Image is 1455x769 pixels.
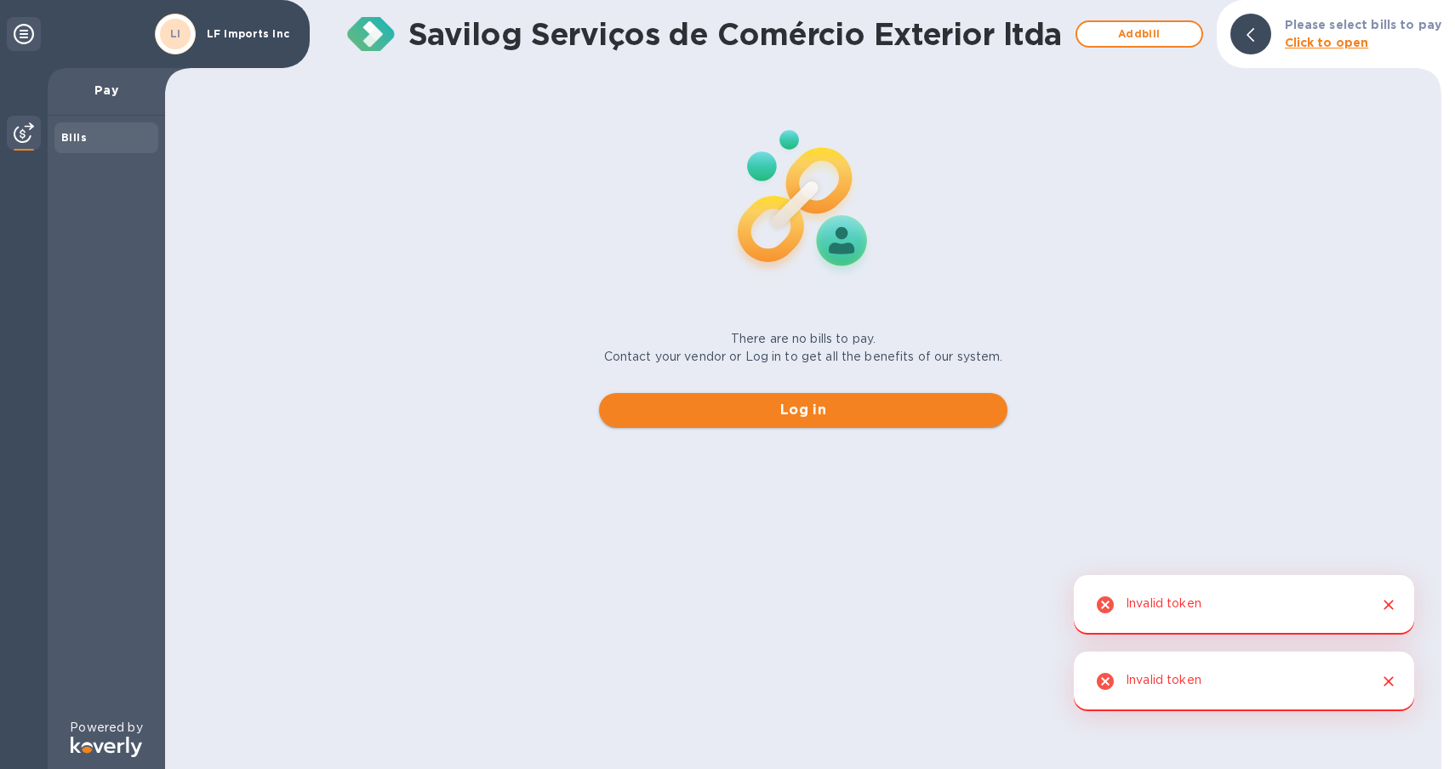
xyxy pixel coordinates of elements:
[61,82,151,99] p: Pay
[61,131,87,144] b: Bills
[1378,670,1400,692] button: Close
[1126,665,1201,698] div: Invalid token
[1076,20,1203,48] button: Addbill
[1285,18,1441,31] b: Please select bills to pay
[70,719,142,737] p: Powered by
[613,400,994,420] span: Log in
[604,330,1003,366] p: There are no bills to pay. Contact your vendor or Log in to get all the benefits of our system.
[71,737,142,757] img: Logo
[207,28,292,40] p: LF Imports Inc
[1126,589,1201,621] div: Invalid token
[599,393,1007,427] button: Log in
[1091,24,1188,44] span: Add bill
[1378,594,1400,616] button: Close
[408,16,1067,52] h1: Savilog Serviços de Comércio Exterior ltda
[1285,36,1369,49] b: Click to open
[170,27,181,40] b: LI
